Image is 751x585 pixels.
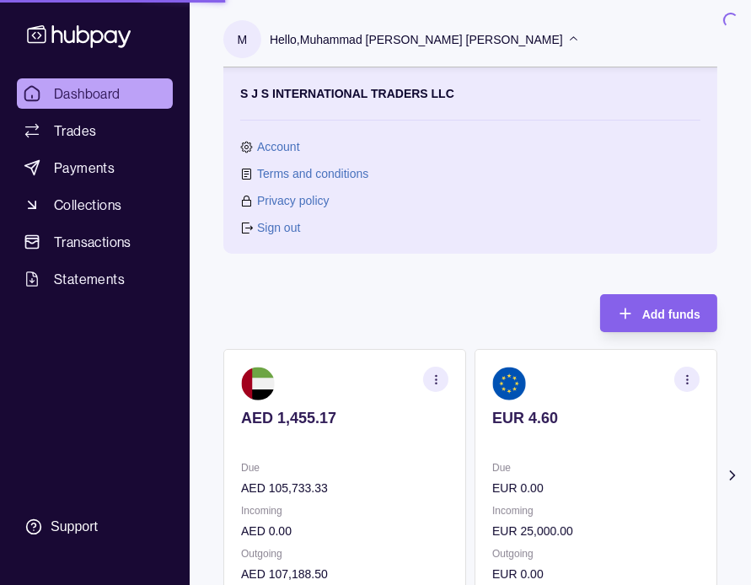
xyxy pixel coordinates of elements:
a: Payments [17,153,173,183]
span: Dashboard [54,83,121,104]
span: Collections [54,195,121,215]
a: Transactions [17,227,173,257]
p: AED 1,455.17 [241,409,448,427]
a: Support [17,509,173,545]
p: AED 0.00 [241,522,448,540]
a: Collections [17,190,173,220]
p: M [238,30,248,49]
a: Account [257,137,300,156]
span: Payments [54,158,115,178]
p: Due [492,459,700,477]
a: Sign out [257,218,300,237]
p: EUR 25,000.00 [492,522,700,540]
img: eu [492,367,526,400]
p: AED 105,733.33 [241,479,448,497]
a: Trades [17,115,173,146]
p: S J S INTERNATIONAL TRADERS LLC [240,84,454,103]
span: Transactions [54,232,131,252]
p: AED 107,188.50 [241,565,448,583]
p: EUR 4.60 [492,409,700,427]
p: Outgoing [492,545,700,563]
p: EUR 0.00 [492,479,700,497]
p: Incoming [241,502,448,520]
p: Outgoing [241,545,448,563]
button: Add funds [600,294,717,332]
a: Dashboard [17,78,173,109]
p: Hello, Muhammad [PERSON_NAME] [PERSON_NAME] [270,30,563,49]
span: Add funds [642,308,700,321]
p: Due [241,459,448,477]
div: Support [51,518,98,536]
p: Incoming [492,502,700,520]
span: Trades [54,121,96,141]
img: ae [241,367,275,400]
a: Statements [17,264,173,294]
span: Statements [54,269,125,289]
p: EUR 0.00 [492,565,700,583]
a: Privacy policy [257,191,330,210]
a: Terms and conditions [257,164,368,183]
